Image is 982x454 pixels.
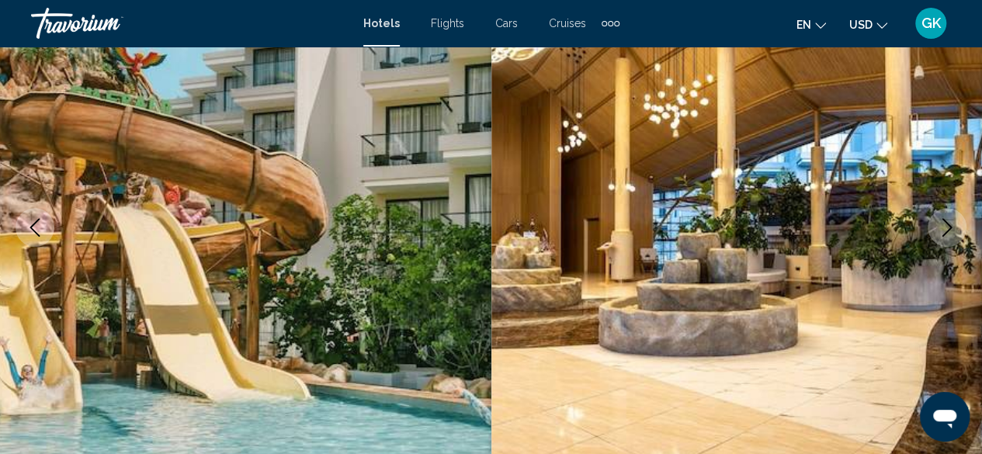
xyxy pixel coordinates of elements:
[363,17,400,29] a: Hotels
[796,19,811,31] span: en
[549,17,586,29] a: Cruises
[16,208,54,247] button: Previous image
[849,19,873,31] span: USD
[911,7,951,40] button: User Menu
[920,392,970,442] iframe: Кнопка запуска окна обмена сообщениями
[31,8,348,39] a: Travorium
[602,11,619,36] button: Extra navigation items
[921,16,941,31] span: GK
[796,13,826,36] button: Change language
[928,208,966,247] button: Next image
[431,17,464,29] a: Flights
[495,17,518,29] a: Cars
[849,13,887,36] button: Change currency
